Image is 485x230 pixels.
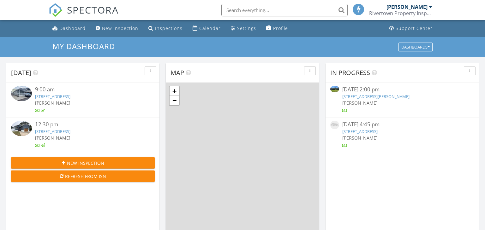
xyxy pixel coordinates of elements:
a: Dashboard [50,23,88,34]
a: [STREET_ADDRESS] [342,129,378,134]
span: [PERSON_NAME] [342,135,378,141]
div: 12:30 pm [35,121,143,129]
div: New Inspection [102,25,138,31]
img: house-placeholder-square-ca63347ab8c70e15b013bc22427d3df0f7f082c62ce06d78aee8ec4e70df452f.jpg [330,121,339,129]
a: New Inspection [93,23,141,34]
button: Refresh from ISN [11,170,155,182]
span: In Progress [330,68,370,77]
div: [PERSON_NAME] [386,4,428,10]
img: The Best Home Inspection Software - Spectora [49,3,63,17]
span: My Dashboard [52,41,115,51]
a: Calendar [190,23,223,34]
input: Search everything... [221,4,348,16]
div: Refresh from ISN [16,173,150,180]
a: Support Center [387,23,435,34]
a: Settings [228,23,259,34]
a: [DATE] 2:00 pm [STREET_ADDRESS][PERSON_NAME] [PERSON_NAME] [330,86,474,114]
img: 9484360%2Fcover_photos%2FGzrNU2gcHd8yWfNBC1nc%2Fsmall.jpg [330,86,339,92]
div: Profile [273,25,288,31]
span: [PERSON_NAME] [342,100,378,106]
a: 9:00 am [STREET_ADDRESS] [PERSON_NAME] [11,86,155,114]
span: Map [171,68,184,77]
span: SPECTORA [67,3,119,16]
div: Rivertown Property Inspections [369,10,432,16]
div: 9:00 am [35,86,143,94]
div: [DATE] 2:00 pm [342,86,462,94]
div: Support Center [396,25,433,31]
div: Calendar [199,25,221,31]
a: [STREET_ADDRESS] [35,129,70,134]
div: Inspections [155,25,183,31]
span: New Inspection [67,160,104,166]
a: Profile [264,23,290,34]
span: [DATE] [11,68,31,77]
div: Dashboard [59,25,86,31]
a: SPECTORA [49,9,119,22]
a: 12:30 pm [STREET_ADDRESS] [PERSON_NAME] [11,121,155,149]
span: [PERSON_NAME] [35,135,70,141]
a: Zoom in [170,86,179,96]
a: Inspections [146,23,185,34]
button: Dashboards [398,43,433,51]
div: Dashboards [401,45,430,49]
img: 9543526%2Freports%2Fa15112ad-3e14-478b-b301-b4cf8566d4f6%2Fcover_photos%2Fsff6tfgdWxbHvH6YJbn5%2F... [11,86,32,101]
a: [STREET_ADDRESS][PERSON_NAME] [342,94,410,99]
img: 9550960%2Fcover_photos%2FuSE0Vhpkb0mesBWeV839%2Fsmall.jpg [11,121,32,136]
div: [DATE] 4:45 pm [342,121,462,129]
button: New Inspection [11,157,155,169]
span: [PERSON_NAME] [35,100,70,106]
a: [STREET_ADDRESS] [35,94,70,99]
div: Settings [237,25,256,31]
a: Zoom out [170,96,179,105]
a: [DATE] 4:45 pm [STREET_ADDRESS] [PERSON_NAME] [330,121,474,149]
